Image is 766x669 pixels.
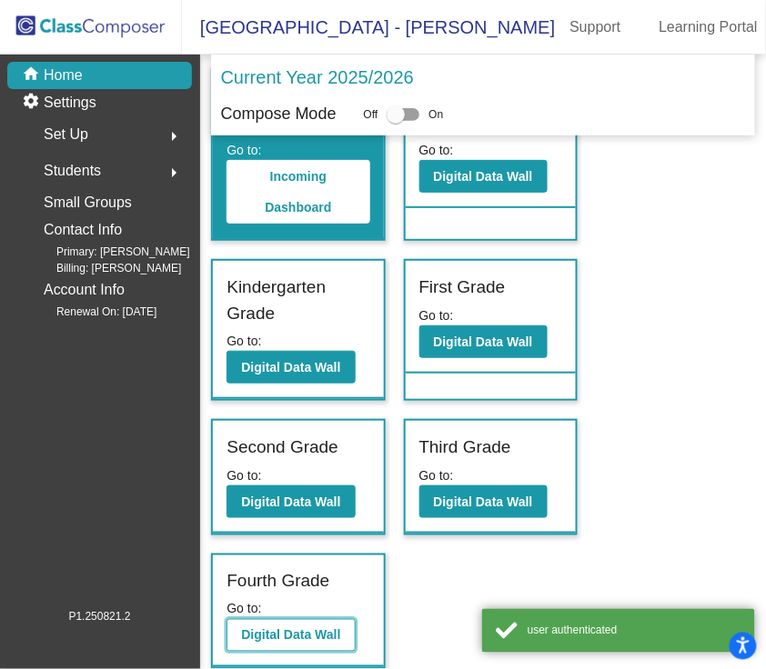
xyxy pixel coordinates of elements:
label: Fourth Grade [227,569,329,595]
b: Digital Data Wall [434,494,533,509]
b: Digital Data Wall [434,334,533,349]
span: Students [44,158,101,184]
span: Set Up [44,122,88,147]
button: Digital Data Wall [227,485,355,518]
label: Second Grade [227,434,338,461]
p: Settings [44,92,96,114]
p: Home [44,65,83,86]
button: Digital Data Wall [419,160,548,193]
mat-icon: arrow_right [163,125,185,147]
p: Contact Info [44,217,122,243]
b: Digital Data Wall [241,628,340,643]
mat-icon: arrow_right [163,162,185,184]
b: Digital Data Wall [241,360,340,374]
div: user authenticated [528,623,741,639]
mat-icon: settings [22,92,44,114]
span: Go to: [227,334,261,348]
span: Go to: [419,143,454,157]
label: Kindergarten Grade [227,275,369,326]
span: On [428,106,443,123]
button: Digital Data Wall [419,485,548,518]
span: Renewal On: [DATE] [27,304,156,320]
span: Go to: [227,143,261,157]
span: Off [364,106,378,123]
label: Third Grade [419,434,511,461]
b: Digital Data Wall [241,494,340,509]
button: Incoming Dashboard [227,160,369,224]
button: Digital Data Wall [227,351,355,384]
p: Account Info [44,277,125,303]
span: Go to: [227,468,261,483]
span: Go to: [227,602,261,616]
span: Go to: [419,468,454,483]
button: Digital Data Wall [419,325,548,358]
span: [GEOGRAPHIC_DATA] - [PERSON_NAME] [182,13,555,42]
b: Incoming Dashboard [265,169,331,215]
p: Compose Mode [220,102,336,126]
button: Digital Data Wall [227,619,355,652]
span: Go to: [419,308,454,323]
p: Current Year 2025/2026 [220,64,413,91]
a: Support [555,13,635,42]
span: Primary: [PERSON_NAME] [27,244,190,260]
mat-icon: home [22,65,44,86]
b: Digital Data Wall [434,169,533,184]
p: Small Groups [44,190,132,215]
label: First Grade [419,275,506,301]
span: Billing: [PERSON_NAME] [27,260,181,276]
